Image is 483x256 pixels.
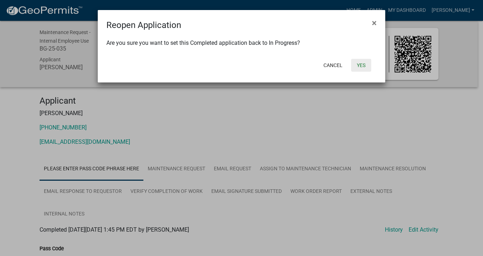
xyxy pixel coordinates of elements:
[98,32,385,56] div: Are you sure you want to set this Completed application back to In Progress?
[106,19,181,32] h4: Reopen Application
[372,18,377,28] span: ×
[318,59,348,72] button: Cancel
[366,13,382,33] button: Close
[351,59,371,72] button: Yes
